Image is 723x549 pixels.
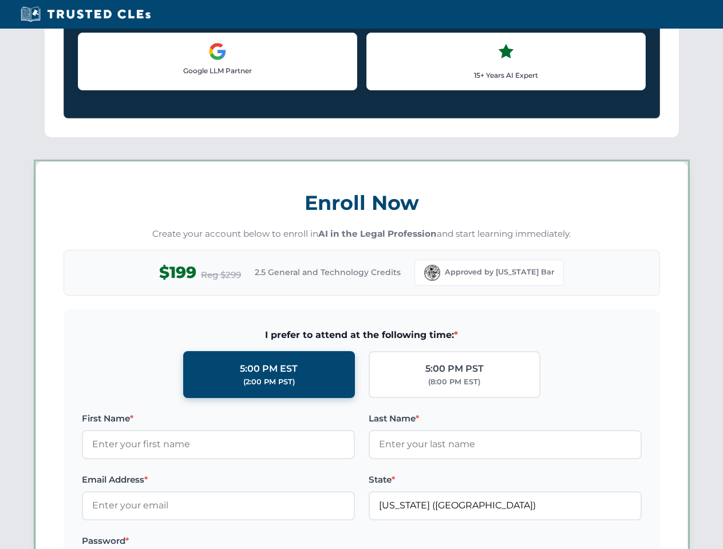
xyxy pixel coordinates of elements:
span: $199 [159,260,196,285]
img: Google [208,42,227,61]
input: Enter your email [82,491,355,520]
input: Florida (FL) [369,491,642,520]
input: Enter your first name [82,430,355,459]
span: Approved by [US_STATE] Bar [445,266,554,278]
img: Florida Bar [424,265,440,281]
div: (8:00 PM EST) [428,376,480,388]
div: 5:00 PM PST [425,361,484,376]
strong: AI in the Legal Profession [318,228,437,239]
img: Trusted CLEs [17,6,154,23]
label: Email Address [82,473,355,487]
span: Reg $299 [201,268,241,282]
div: (2:00 PM PST) [243,376,295,388]
label: Last Name [369,412,642,425]
p: Google LLM Partner [88,65,347,76]
p: 15+ Years AI Expert [376,70,636,81]
label: First Name [82,412,355,425]
p: Create your account below to enroll in and start learning immediately. [64,228,660,241]
div: 5:00 PM EST [240,361,298,376]
span: I prefer to attend at the following time: [82,328,642,343]
label: State [369,473,642,487]
span: 2.5 General and Technology Credits [255,266,401,279]
input: Enter your last name [369,430,642,459]
label: Password [82,534,355,548]
h3: Enroll Now [64,185,660,221]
